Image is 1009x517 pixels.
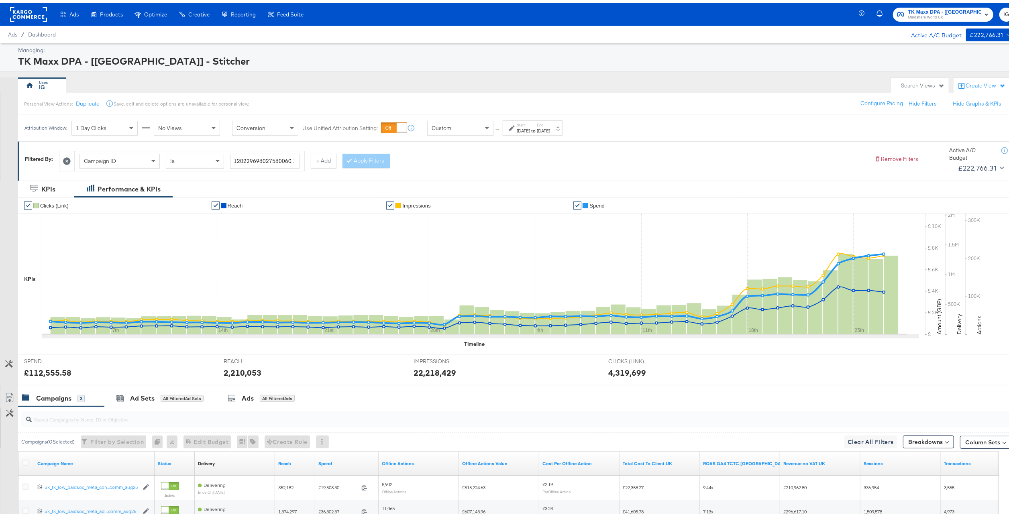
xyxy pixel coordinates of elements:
span: £22,358.27 [623,481,644,487]
text: Delivery [956,311,963,331]
div: 22,218,429 [414,364,456,375]
button: Clear All Filters [844,432,897,445]
label: Use Unified Attribution Setting: [302,121,378,129]
div: £222,766.31 [958,159,997,171]
button: Configure Pacing [855,93,909,108]
span: Optimize [144,8,167,14]
div: uk_tk_low_paidsoc_meta_con...comm_aug25 [45,481,139,487]
div: Attribution Window: [24,122,67,128]
div: Ads [242,391,254,400]
a: The total amount spent to date. [318,457,375,464]
a: ✔ [386,198,394,206]
button: + Add [311,151,336,165]
span: Clear All Filters [848,434,894,444]
sub: Offline Actions [382,510,406,515]
span: CLICKS (LINK) [608,354,669,362]
a: Offline Actions. [462,457,536,464]
span: Is [170,154,175,161]
span: Dashboard [28,28,56,35]
span: £2.19 [542,478,553,484]
span: 1 Day Clicks [76,121,106,128]
a: uk_tk_low_paidsoc_meta_apl...comm_aug25 [45,505,139,512]
span: 9.44x [703,481,713,487]
div: [DATE] [517,124,530,131]
div: £222,766.31 [970,27,1003,37]
span: Feed Suite [277,8,304,14]
span: SPEND [24,354,84,362]
span: 1,509,578 [864,505,882,511]
a: ✔ [24,198,32,206]
a: ✔ [573,198,581,206]
div: £112,555.58 [24,364,71,375]
sub: ends on [DATE] [198,511,226,515]
label: Start: [517,119,530,124]
span: Ads [69,8,79,14]
span: 8,902 [382,478,392,484]
span: Custom [432,121,451,128]
a: ROAS for weekly reporting using GA4 data and TCTC [703,457,787,464]
div: Save, edit and delete options are unavailable for personal view. [114,98,249,104]
div: KPIs [41,181,55,191]
label: End: [537,119,550,124]
text: Actions [976,312,983,331]
span: 3,555 [944,481,954,487]
div: Personal View Actions: [24,98,73,104]
div: Search Views [901,79,945,86]
span: 1,374,297 [278,505,297,511]
span: £36,302.37 [318,505,358,511]
span: 11,065 [382,502,395,508]
span: REACH [224,354,284,362]
div: Campaigns [36,391,71,400]
div: Filtered By: [25,152,53,160]
div: 4,319,699 [608,364,646,375]
span: Impressions [402,199,430,206]
span: ↑ [494,125,502,128]
span: Ads [8,28,17,35]
span: 4,973 [944,505,954,511]
span: Clicks (Link) [40,199,69,206]
div: KPIs [24,272,36,280]
a: ✔ [212,198,220,206]
div: 0 [152,432,167,445]
span: Reach [228,199,243,206]
a: The number of people your ad was served to. [278,457,312,464]
input: Enter a search term [230,151,300,165]
span: Reporting [231,8,256,14]
sub: ends on [DATE] [198,487,226,491]
div: Create View [966,79,1006,87]
button: Hide Filters [909,97,937,104]
span: TK Maxx DPA - [[GEOGRAPHIC_DATA]] - Stitcher [908,5,981,13]
span: Creative [188,8,210,14]
span: £41,605.78 [623,505,644,511]
button: £222,766.31 [955,159,1006,171]
div: All Filtered Ads [260,392,295,399]
div: Campaigns ( 0 Selected) [21,435,75,442]
button: Breakdowns [903,432,954,445]
div: Active A/C Budget [949,143,993,158]
span: £19,508.30 [318,481,358,487]
label: Active [161,490,179,495]
span: Campaign ID [84,154,116,161]
strong: to [530,124,537,130]
input: Search Campaigns by Name, ID or Objective [32,405,919,421]
a: Sessions - GA Sessions - The total number of sessions [864,457,938,464]
a: Revenue minus VAT UK [783,457,857,464]
text: Amount (GBP) [936,296,943,331]
div: Timeline [465,337,485,345]
span: 352,182 [278,481,294,487]
span: £210,962.80 [783,481,807,487]
a: Total Cost To Client [623,457,697,464]
span: 7.13x [703,505,713,511]
div: 3 [77,392,85,399]
span: Conversion [236,121,265,128]
span: £607,143.96 [462,505,485,511]
sub: Per Offline Action [542,486,571,491]
span: No Views [158,121,182,128]
sub: Offline Actions [382,486,406,491]
span: £3.28 [542,502,553,508]
div: IG [39,80,45,88]
sub: Per Offline Action [542,510,571,515]
span: / [17,28,28,35]
span: IMPRESSIONS [414,354,474,362]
